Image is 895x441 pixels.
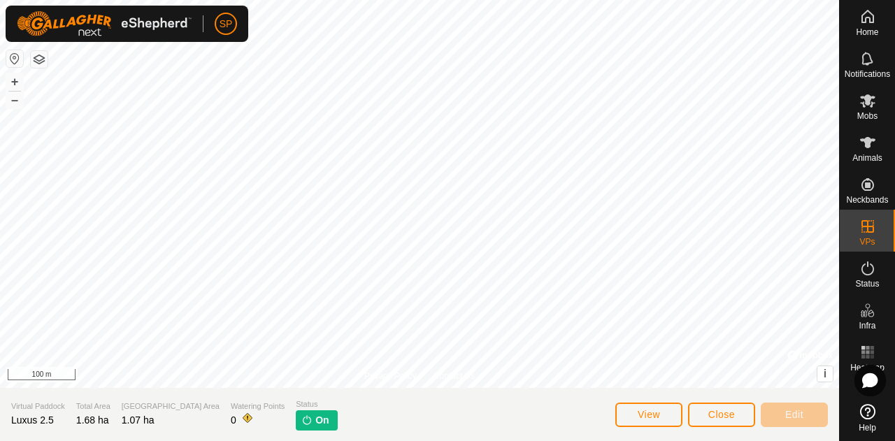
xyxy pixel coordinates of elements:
[31,51,48,68] button: Map Layers
[615,403,682,427] button: View
[11,400,65,412] span: Virtual Paddock
[76,400,110,412] span: Total Area
[856,28,878,36] span: Home
[852,154,882,162] span: Animals
[840,398,895,438] a: Help
[824,368,826,379] span: i
[859,321,875,330] span: Infra
[231,414,236,426] span: 0
[846,196,888,204] span: Neckbands
[850,363,885,372] span: Heatmap
[231,400,285,412] span: Watering Points
[859,238,875,246] span: VPs
[6,50,23,67] button: Reset Map
[364,370,417,382] a: Privacy Policy
[17,11,192,36] img: Gallagher Logo
[220,17,233,31] span: SP
[859,424,876,432] span: Help
[11,414,54,426] span: Luxus 2.5
[434,370,475,382] a: Contact Us
[708,409,735,420] span: Close
[638,409,660,420] span: View
[855,280,879,288] span: Status
[857,112,878,120] span: Mobs
[785,409,803,420] span: Edit
[301,414,313,426] img: turn-on
[688,403,755,427] button: Close
[6,73,23,90] button: +
[6,92,23,108] button: –
[122,414,155,426] span: 1.07 ha
[761,403,828,427] button: Edit
[817,366,833,382] button: i
[76,414,109,426] span: 1.68 ha
[845,70,890,78] span: Notifications
[122,400,220,412] span: [GEOGRAPHIC_DATA] Area
[315,413,329,428] span: On
[296,398,337,410] span: Status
